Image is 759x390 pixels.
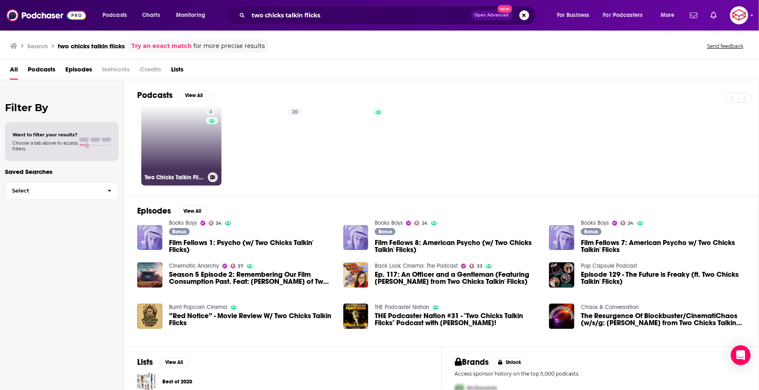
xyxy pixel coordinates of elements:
a: Film Fellows 7: American Psycho w/ Two Chicks Talkin' Flicks [581,239,745,253]
p: Saved Searches [5,168,119,176]
a: Show notifications dropdown [687,8,701,22]
img: Episode 129 - The Future is Freaky (ft. Two Chicks Talkin' Flicks) [549,262,574,288]
img: ”Red Notice” - Movie Review W/ Two Chicks Talkin Flicks [137,304,162,329]
h3: Search [27,42,48,50]
span: Open Advanced [475,13,509,17]
a: Books Boys [581,219,609,226]
a: Try an exact match [131,41,192,51]
a: 4Two Chicks Talkin Flicks Podcast [141,105,221,185]
button: View All [178,206,207,216]
a: Burnt Popcorn Cinema [169,304,227,311]
span: Bonus [172,229,186,234]
span: for more precise results [193,41,265,51]
button: View All [159,357,189,367]
h3: two chicks talkin flicks [58,42,125,50]
span: More [661,10,675,21]
span: The Resurgence Of Blockbuster/CinematiChaos (w/s/g: [PERSON_NAME] from Two Chicks Talkin Flicks) [581,312,745,326]
span: Credits [140,63,161,80]
a: Podcasts [28,63,55,80]
img: User Profile [730,6,748,24]
a: Charts [137,9,165,22]
a: Lists [171,63,183,80]
a: Books Boys [375,219,403,226]
span: Ep. 117: An Officer and a Gentleman (Featuring [PERSON_NAME] from Two Chicks Talkin' Flicks) [375,271,539,285]
button: View All [179,90,209,100]
span: For Business [557,10,590,21]
a: PodcastsView All [137,90,209,100]
img: Film Fellows 7: American Psycho w/ Two Chicks Talkin' Flicks [549,225,574,250]
button: open menu [97,9,138,22]
a: 4 [206,109,215,115]
a: Episodes [65,63,92,80]
span: Monitoring [176,10,205,21]
button: open menu [598,9,655,22]
a: Podchaser - Follow, Share and Rate Podcasts [7,7,86,23]
a: Episode 129 - The Future is Freaky (ft. Two Chicks Talkin' Flicks) [581,271,745,285]
button: open menu [655,9,685,22]
span: 37 [238,264,243,268]
a: All [10,63,18,80]
h2: Filter By [5,102,119,114]
span: Charts [142,10,160,21]
a: Show notifications dropdown [707,8,720,22]
a: Best of 2020 [162,377,192,386]
a: ”Red Notice” - Movie Review W/ Two Chicks Talkin Flicks [169,312,333,326]
a: Cinematic Anarchy [169,262,219,269]
a: Film Fellows 1: Psycho (w/ Two Chicks Talkin' Flicks) [137,225,162,250]
a: 24 [414,221,428,226]
img: Season 5 Episode 2: Remembering Our Film Consumption Past. Feat: Sarah of Two Chicks Talkin Flicks [137,262,162,288]
span: Networks [102,63,130,80]
span: Podcasts [102,10,127,21]
a: THE Podcaster Nation [375,304,429,311]
img: Film Fellows 8: American Psycho (w/ Two Chicks Talkin' Flicks) [343,225,369,250]
span: 4 [209,108,212,117]
span: 24 [628,221,634,225]
span: Season 5 Episode 2: Remembering Our Film Consumption Past. Feat: [PERSON_NAME] of Two Chicks Talk... [169,271,333,285]
span: Want to filter your results? [12,132,78,138]
span: 24 [216,221,221,225]
span: 20 [292,108,298,117]
p: Access sponsor history on the top 5,000 podcasts. [455,371,746,377]
span: Bonus [585,229,598,234]
img: Ep. 117: An Officer and a Gentleman (Featuring Sarah from Two Chicks Talkin' Flicks) [343,262,369,288]
span: THE Podcaster Nation #31 - "Two Chicks Talkin Flicks" Podcast with [PERSON_NAME]! [375,312,539,326]
div: Open Intercom Messenger [731,345,751,365]
button: open menu [170,9,216,22]
img: The Resurgence Of Blockbuster/CinematiChaos (w/s/g: Sarah from Two Chicks Talkin Flicks) [549,304,574,329]
img: THE Podcaster Nation #31 - "Two Chicks Talkin Flicks" Podcast with Sarah Runyon! [343,304,369,329]
a: Ep. 117: An Officer and a Gentleman (Featuring Sarah from Two Chicks Talkin' Flicks) [375,271,539,285]
span: Film Fellows 8: American Psycho (w/ Two Chicks Talkin' Flicks) [375,239,539,253]
h3: Two Chicks Talkin Flicks Podcast [145,174,205,181]
a: 24 [209,221,222,226]
span: Select [5,188,101,193]
span: Logged in as callista [730,6,748,24]
span: Bonus [378,229,392,234]
button: open menu [551,9,600,22]
input: Search podcasts, credits, & more... [248,9,471,22]
a: Film Fellows 1: Psycho (w/ Two Chicks Talkin' Flicks) [169,239,333,253]
button: Unlock [492,357,527,367]
a: ListsView All [137,357,189,367]
a: Back Look Cinema: The Podcast [375,262,458,269]
h2: Episodes [137,206,171,216]
a: The Resurgence Of Blockbuster/CinematiChaos (w/s/g: Sarah from Two Chicks Talkin Flicks) [581,312,745,326]
a: 37 [231,264,244,269]
span: New [497,5,512,13]
a: 33 [469,264,483,269]
button: Send feedback [704,43,746,50]
a: 20 [225,105,305,185]
span: 33 [477,264,483,268]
